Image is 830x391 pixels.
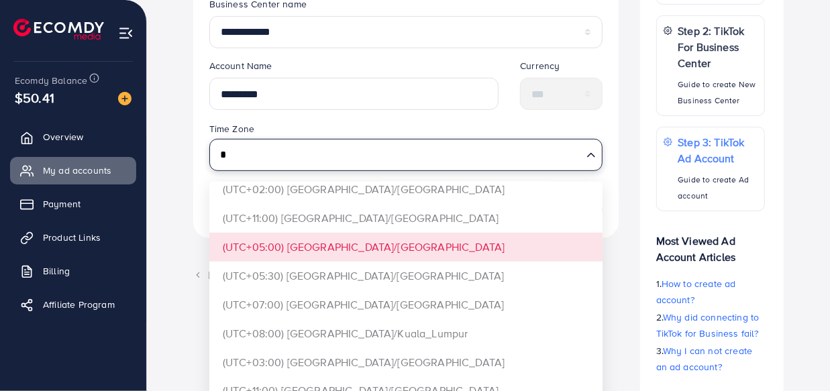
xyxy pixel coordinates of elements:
[656,222,766,265] p: Most Viewed Ad Account Articles
[13,19,104,40] img: logo
[678,172,758,204] p: Guide to create Ad account
[15,88,54,107] span: $50.41
[43,164,111,177] span: My ad accounts
[209,319,603,348] li: (UTC+08:00) [GEOGRAPHIC_DATA]/Kuala_Lumpur
[43,130,83,144] span: Overview
[10,258,136,284] a: Billing
[43,298,115,311] span: Affiliate Program
[656,277,736,306] span: How to create ad account?
[118,92,132,105] img: image
[215,142,581,167] input: Search for option
[10,224,136,251] a: Product Links
[678,23,758,71] p: Step 2: TikTok For Business Center
[656,343,766,375] p: 3.
[43,231,101,244] span: Product Links
[678,134,758,166] p: Step 3: TikTok Ad Account
[209,175,603,204] li: (UTC+02:00) [GEOGRAPHIC_DATA]/[GEOGRAPHIC_DATA]
[10,123,136,150] a: Overview
[10,157,136,184] a: My ad accounts
[209,290,603,319] li: (UTC+07:00) [GEOGRAPHIC_DATA]/[GEOGRAPHIC_DATA]
[656,276,766,308] p: 1.
[43,197,81,211] span: Payment
[15,74,87,87] span: Ecomdy Balance
[209,59,499,78] legend: Account Name
[209,233,603,262] li: (UTC+05:00) [GEOGRAPHIC_DATA]/[GEOGRAPHIC_DATA]
[209,204,603,233] li: (UTC+11:00) [GEOGRAPHIC_DATA]/[GEOGRAPHIC_DATA]
[209,262,603,290] li: (UTC+05:30) [GEOGRAPHIC_DATA]/[GEOGRAPHIC_DATA]
[193,268,619,283] div: Back to list ad account
[43,264,70,278] span: Billing
[209,348,603,377] li: (UTC+03:00) [GEOGRAPHIC_DATA]/[GEOGRAPHIC_DATA]
[520,59,603,78] legend: Currency
[10,291,136,318] a: Affiliate Program
[773,331,820,381] iframe: Chat
[209,139,603,171] div: Search for option
[10,190,136,217] a: Payment
[656,309,766,341] p: 2.
[656,344,753,374] span: Why I can not create an ad account?
[118,25,134,41] img: menu
[678,76,758,109] p: Guide to create New Business Center
[656,311,760,340] span: Why did connecting to TikTok for Business fail?
[209,122,254,135] label: Time Zone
